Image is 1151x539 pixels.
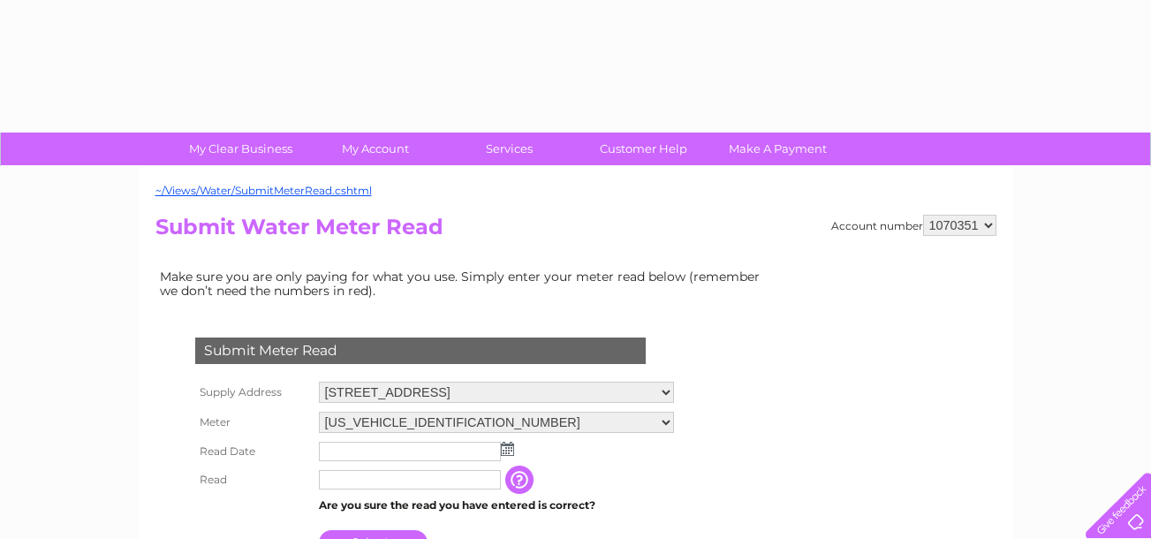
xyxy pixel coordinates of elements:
th: Read [191,466,314,494]
a: ~/Views/Water/SubmitMeterRead.cshtml [155,184,372,197]
h2: Submit Water Meter Read [155,215,996,248]
th: Meter [191,407,314,437]
th: Read Date [191,437,314,466]
td: Are you sure the read you have entered is correct? [314,494,678,517]
a: My Clear Business [168,133,314,165]
a: Services [436,133,582,165]
a: My Account [302,133,448,165]
td: Make sure you are only paying for what you use. Simply enter your meter read below (remember we d... [155,265,774,302]
div: Account number [831,215,996,236]
div: Submit Meter Read [195,338,646,364]
img: ... [501,442,514,456]
a: Customer Help [571,133,716,165]
input: Information [505,466,537,494]
th: Supply Address [191,377,314,407]
a: Make A Payment [705,133,851,165]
